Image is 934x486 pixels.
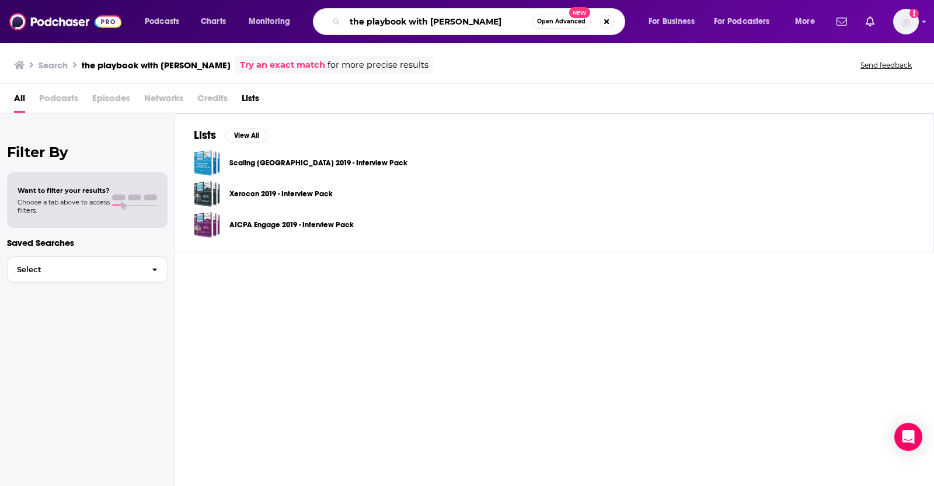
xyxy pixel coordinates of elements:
span: Want to filter your results? [18,186,110,195]
span: Monitoring [249,13,290,30]
span: Networks [144,89,183,113]
span: Episodes [92,89,130,113]
img: User Profile [893,9,919,34]
button: View All [225,129,267,143]
p: Saved Searches [7,237,168,248]
button: open menu [640,12,709,31]
a: Try an exact match [240,58,325,72]
span: More [795,13,815,30]
h2: Filter By [7,144,168,161]
span: Podcasts [145,13,179,30]
span: Credits [197,89,228,113]
h3: the playbook with [PERSON_NAME] [82,60,231,71]
span: New [569,7,590,18]
img: Podchaser - Follow, Share and Rate Podcasts [9,11,121,33]
a: Xerocon 2019 - Interview Pack [229,188,333,200]
span: For Podcasters [714,13,770,30]
span: Open Advanced [537,19,586,25]
button: Open AdvancedNew [532,15,591,29]
a: Lists [242,89,259,113]
span: Choose a tab above to access filters. [18,198,110,214]
button: Select [7,256,168,283]
span: Charts [201,13,226,30]
a: AICPA Engage 2019 - Interview Pack [194,211,220,238]
span: for more precise results [327,58,428,72]
span: Select [8,266,142,273]
button: Send feedback [857,60,915,70]
a: Show notifications dropdown [832,12,852,32]
button: open menu [241,12,305,31]
a: All [14,89,25,113]
h2: Lists [194,128,216,143]
a: AICPA Engage 2019 - Interview Pack [229,218,354,231]
span: Logged in as nshort92 [893,9,919,34]
h3: Search [39,60,68,71]
button: open menu [706,12,787,31]
a: Charts [193,12,233,31]
a: ListsView All [194,128,267,143]
a: Show notifications dropdown [861,12,879,32]
svg: Add a profile image [909,9,919,18]
span: Podcasts [39,89,78,113]
button: open menu [787,12,830,31]
button: Show profile menu [893,9,919,34]
a: Xerocon 2019 - Interview Pack [194,180,220,207]
a: Scaling [GEOGRAPHIC_DATA] 2019 - Interview Pack [229,157,407,169]
div: Open Intercom Messenger [894,423,922,451]
div: Search podcasts, credits, & more... [324,8,636,35]
a: Scaling New Heights 2019 - Interview Pack [194,150,220,176]
button: open menu [137,12,194,31]
span: For Business [649,13,695,30]
input: Search podcasts, credits, & more... [345,12,532,31]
